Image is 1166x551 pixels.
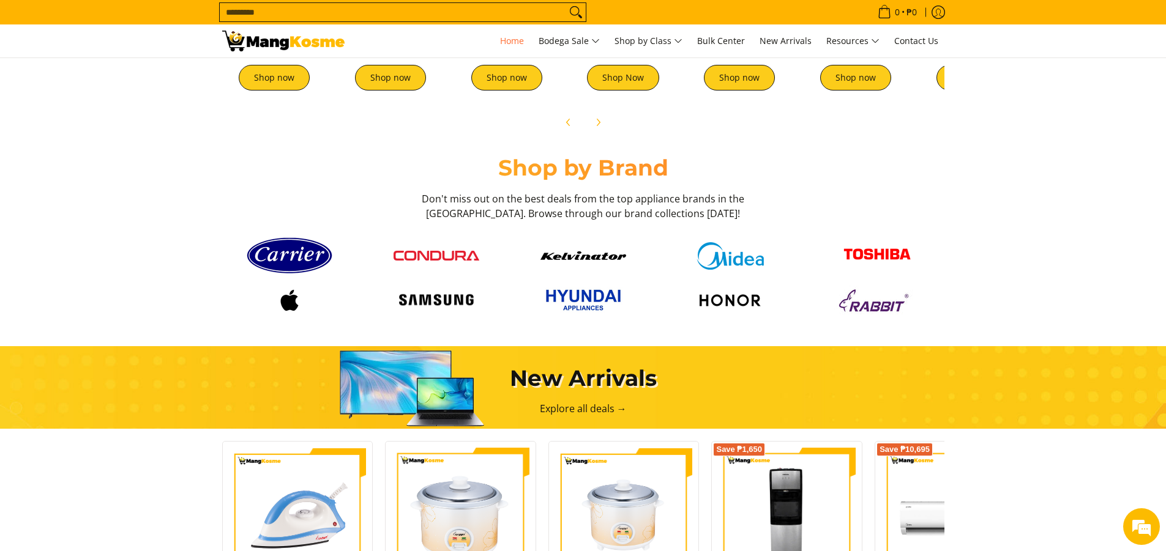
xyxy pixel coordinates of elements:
img: Midea logo 405e5d5e af7e 429b b899 c48f4df307b6 [687,242,773,270]
a: Logo samsung wordmark [369,289,504,312]
a: Explore all deals → [540,402,627,415]
img: Kelvinator button 9a26f67e caed 448c 806d e01e406ddbdc [540,251,626,260]
img: Hyundai 2 [540,284,626,316]
h2: Shop by Brand [222,154,944,182]
img: Logo rabbit [834,285,920,316]
span: Bodega Sale [539,34,600,49]
a: Shop Now [587,65,659,91]
a: Shop now [355,65,426,91]
button: Previous [555,109,582,136]
a: Resources [820,24,886,57]
button: Next [585,109,611,136]
a: New Arrivals [753,24,818,57]
a: Shop by Class [608,24,689,57]
span: Home [500,35,524,46]
span: New Arrivals [760,35,812,46]
span: Contact Us [894,35,938,46]
img: Mang Kosme: Your Home Appliances Warehouse Sale Partner! [222,31,345,51]
a: Hyundai 2 [516,284,651,316]
a: Shop now [936,65,1007,91]
img: Logo honor [687,285,773,316]
img: Toshiba logo [834,239,920,273]
nav: Main Menu [357,24,944,57]
span: 0 [893,8,902,17]
img: Logo apple [247,285,332,316]
a: Logo apple [222,285,357,316]
span: Shop by Class [615,34,682,49]
img: Condura logo red [394,251,479,261]
span: • [874,6,921,19]
a: Home [494,24,530,57]
a: Shop now [239,65,310,91]
h3: Don't miss out on the best deals from the top appliance brands in the [GEOGRAPHIC_DATA]. Browse t... [418,191,749,221]
span: Bulk Center [697,35,745,46]
a: Shop now [704,65,775,91]
a: Carrier logo 1 98356 9b90b2e1 0bd1 49ad 9aa2 9ddb2e94a36b [222,233,357,278]
a: Kelvinator button 9a26f67e caed 448c 806d e01e406ddbdc [516,251,651,260]
a: Shop now [471,65,542,91]
button: Search [566,3,586,21]
a: Contact Us [888,24,944,57]
span: Save ₱1,650 [716,446,762,453]
a: Bodega Sale [533,24,606,57]
img: Logo samsung wordmark [394,289,479,312]
a: Shop now [820,65,891,91]
a: Condura logo red [369,251,504,261]
a: Toshiba logo [810,239,944,273]
span: ₱0 [905,8,919,17]
a: Logo honor [663,285,798,316]
a: Logo rabbit [810,285,944,316]
img: Carrier logo 1 98356 9b90b2e1 0bd1 49ad 9aa2 9ddb2e94a36b [247,233,332,278]
span: Save ₱10,695 [880,446,930,453]
a: Midea logo 405e5d5e af7e 429b b899 c48f4df307b6 [663,242,798,270]
a: Bulk Center [691,24,751,57]
span: Resources [826,34,880,49]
